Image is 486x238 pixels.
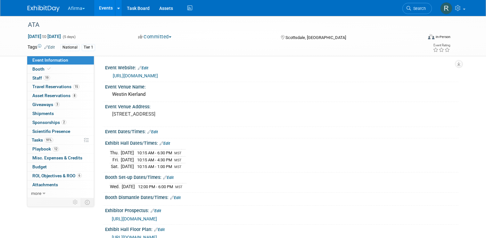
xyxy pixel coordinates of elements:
a: ROI, Objectives & ROO6 [27,172,94,180]
span: Asset Reservations [32,93,77,98]
span: 15 [73,84,79,89]
div: Event Venue Name: [105,82,458,90]
a: [URL][DOMAIN_NAME] [112,216,157,221]
a: Scientific Presence [27,127,94,136]
span: Scientific Presence [32,129,70,134]
i: Booth reservation complete [47,67,51,71]
span: 8 [72,93,77,98]
span: Playbook [32,146,59,151]
a: Edit [154,227,165,232]
a: more [27,189,94,198]
a: Asset Reservations8 [27,91,94,100]
a: Edit [170,196,181,200]
div: Event Dates/Times: [105,127,458,135]
span: Travel Reservations [32,84,79,89]
td: Thu. [110,149,121,156]
td: [DATE] [121,149,134,156]
span: MST [175,185,183,189]
div: Event Venue Address: [105,102,458,110]
a: Search [402,3,432,14]
span: Attachments [32,182,58,187]
td: [DATE] [121,163,134,170]
td: [DATE] [122,183,135,190]
div: National [61,44,79,51]
a: Event Information [27,56,94,65]
div: Westin Kierland [110,89,454,99]
span: Event Information [32,58,68,63]
span: Search [411,6,426,11]
a: Misc. Expenses & Credits [27,154,94,162]
pre: [STREET_ADDRESS] [112,111,245,117]
a: Shipments [27,109,94,118]
span: Giveaways [32,102,60,107]
td: Wed. [110,183,122,190]
a: Playbook12 [27,145,94,153]
span: MST [174,158,182,162]
a: Attachments [27,180,94,189]
span: Scottsdale, [GEOGRAPHIC_DATA] [285,35,346,40]
div: In-Person [435,35,450,39]
a: Edit [160,141,170,146]
span: 12 [53,147,59,151]
span: to [41,34,47,39]
a: Edit [151,209,161,213]
a: Tasks91% [27,136,94,144]
span: 19 [44,75,50,80]
div: Exhibitor Prospectus: [105,206,458,214]
span: Shipments [32,111,54,116]
span: Misc. Expenses & Credits [32,155,82,160]
div: Tier 1 [82,44,95,51]
span: (5 days) [62,35,76,39]
a: Staff19 [27,74,94,82]
a: Travel Reservations15 [27,82,94,91]
span: 6 [77,173,82,178]
td: Sat. [110,163,121,170]
img: Randi LeBoyer [440,2,452,14]
span: 91% [45,138,53,142]
img: Format-Inperson.png [428,34,434,39]
div: ATA [26,19,415,31]
span: Tasks [32,137,53,142]
span: more [31,191,41,196]
div: Event Format [388,33,450,43]
a: Giveaways3 [27,100,94,109]
a: Sponsorships2 [27,118,94,127]
div: Event Website: [105,63,458,71]
td: Toggle Event Tabs [81,198,94,206]
a: Booth [27,65,94,73]
div: Booth Dismantle Dates/Times: [105,193,458,201]
button: Committed [136,34,174,40]
a: Edit [44,45,55,50]
div: Exhibit Hall Floor Plan: [105,225,458,233]
span: 2 [62,120,66,125]
a: Edit [138,66,148,70]
span: 12:00 PM - 6:00 PM [138,184,173,189]
div: Event Rating [433,44,450,47]
a: Edit [147,130,158,134]
a: Edit [163,175,174,180]
span: 10:15 AM - 4:30 PM [137,157,172,162]
span: MST [174,165,182,169]
div: Booth Set-up Dates/Times: [105,173,458,181]
img: ExhibitDay [28,5,60,12]
span: 10:15 AM - 1:00 PM [137,164,172,169]
span: Sponsorships [32,120,66,125]
td: Tags [28,44,55,51]
span: 10:15 AM - 6:30 PM [137,150,172,155]
span: Budget [32,164,47,169]
span: 3 [55,102,60,107]
td: Personalize Event Tab Strip [70,198,81,206]
span: MST [174,151,182,155]
span: Staff [32,75,50,81]
span: [DATE] [DATE] [28,34,61,39]
a: [URL][DOMAIN_NAME] [113,73,158,78]
a: Budget [27,163,94,171]
td: [DATE] [121,156,134,163]
span: Booth [32,66,52,72]
div: Exhibit Hall Dates/Times: [105,138,458,147]
span: ROI, Objectives & ROO [32,173,82,178]
td: Fri. [110,156,121,163]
